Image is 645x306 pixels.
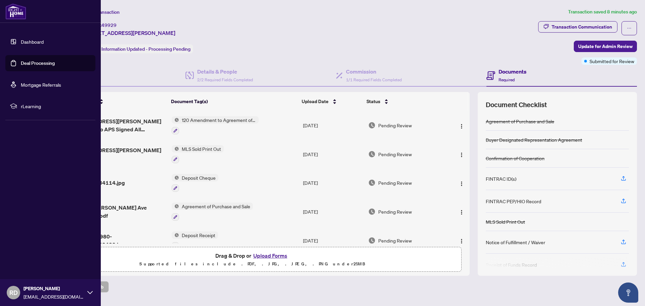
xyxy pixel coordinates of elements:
[21,82,61,88] a: Mortgage Referrals
[66,204,166,220] span: 124-2030 [PERSON_NAME] Ave Accepted AP.pdf
[63,92,168,111] th: (8) File Name
[172,116,179,124] img: Status Icon
[179,203,253,210] span: Agreement of Purchase and Sale
[486,198,541,205] div: FINTRAC PEP/HIO Record
[378,179,412,186] span: Pending Review
[172,203,179,210] img: Status Icon
[172,145,179,152] img: Status Icon
[101,46,190,52] span: Information Updated - Processing Pending
[21,102,91,110] span: rLearning
[215,251,289,260] span: Drag & Drop or
[5,3,26,19] img: logo
[486,100,547,110] span: Document Checklist
[83,44,193,53] div: Status:
[21,60,55,66] a: Deal Processing
[368,237,376,244] img: Document Status
[459,152,464,158] img: Logo
[378,122,412,129] span: Pending Review
[364,92,445,111] th: Status
[47,260,457,268] p: Supported files include .PDF, .JPG, .JPEG, .PNG under 25 MB
[627,26,632,31] span: ellipsis
[300,169,365,198] td: [DATE]
[552,21,612,32] div: Transaction Communication
[24,285,84,292] span: [PERSON_NAME]
[172,145,224,163] button: Status IconMLS Sold Print Out
[179,116,259,124] span: 120 Amendment to Agreement of Purchase and Sale
[486,118,554,125] div: Agreement of Purchase and Sale
[66,232,166,249] span: 1755982945980-20250823_142420.jpg
[459,124,464,129] img: Logo
[486,155,545,162] div: Confirmation of Cooperation
[568,8,637,16] article: Transaction saved 8 minutes ago
[172,174,179,181] img: Status Icon
[172,174,218,192] button: Status IconDeposit Cheque
[367,98,380,105] span: Status
[486,238,545,246] div: Notice of Fulfillment / Waiver
[300,140,365,169] td: [DATE]
[172,231,218,250] button: Status IconDeposit Receipt
[43,247,461,272] span: Drag & Drop orUpload FormsSupported files include .PDF, .JPG, .JPEG, .PNG under25MB
[456,149,467,160] button: Logo
[197,68,253,76] h4: Details & People
[499,68,526,76] h4: Documents
[590,57,634,65] span: Submitted for Review
[368,122,376,129] img: Document Status
[378,237,412,244] span: Pending Review
[578,41,633,52] span: Update for Admin Review
[24,293,84,300] span: [EMAIL_ADDRESS][DOMAIN_NAME]
[179,174,218,181] span: Deposit Cheque
[197,77,253,82] span: 2/2 Required Fields Completed
[456,235,467,246] button: Logo
[300,226,365,255] td: [DATE]
[368,150,376,158] img: Document Status
[302,98,329,105] span: Upload Date
[299,92,364,111] th: Upload Date
[459,181,464,186] img: Logo
[9,288,18,297] span: RD
[83,29,175,37] span: [STREET_ADDRESS][PERSON_NAME]
[459,238,464,244] img: Logo
[368,179,376,186] img: Document Status
[378,208,412,215] span: Pending Review
[486,136,582,143] div: Buyer Designated Representation Agreement
[172,116,259,134] button: Status Icon120 Amendment to Agreement of Purchase and Sale
[459,210,464,215] img: Logo
[574,41,637,52] button: Update for Admin Review
[300,111,365,140] td: [DATE]
[66,117,166,133] span: [STREET_ADDRESS][PERSON_NAME] Amendment to APS Signed All Parties.pdf
[300,197,365,226] td: [DATE]
[346,68,402,76] h4: Commission
[84,9,120,15] span: View Transaction
[378,150,412,158] span: Pending Review
[456,120,467,131] button: Logo
[66,146,166,162] span: [STREET_ADDRESS][PERSON_NAME] RF.pdf
[346,77,402,82] span: 1/1 Required Fields Completed
[101,22,117,28] span: 49929
[368,208,376,215] img: Document Status
[21,39,44,45] a: Dashboard
[172,203,253,221] button: Status IconAgreement of Purchase and Sale
[618,282,638,303] button: Open asap
[499,77,515,82] span: Required
[251,251,289,260] button: Upload Forms
[179,231,218,239] span: Deposit Receipt
[172,231,179,239] img: Status Icon
[456,177,467,188] button: Logo
[179,145,224,152] span: MLS Sold Print Out
[538,21,617,33] button: Transaction Communication
[456,206,467,217] button: Logo
[486,175,516,182] div: FINTRAC ID(s)
[168,92,299,111] th: Document Tag(s)
[486,218,525,225] div: MLS Sold Print Out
